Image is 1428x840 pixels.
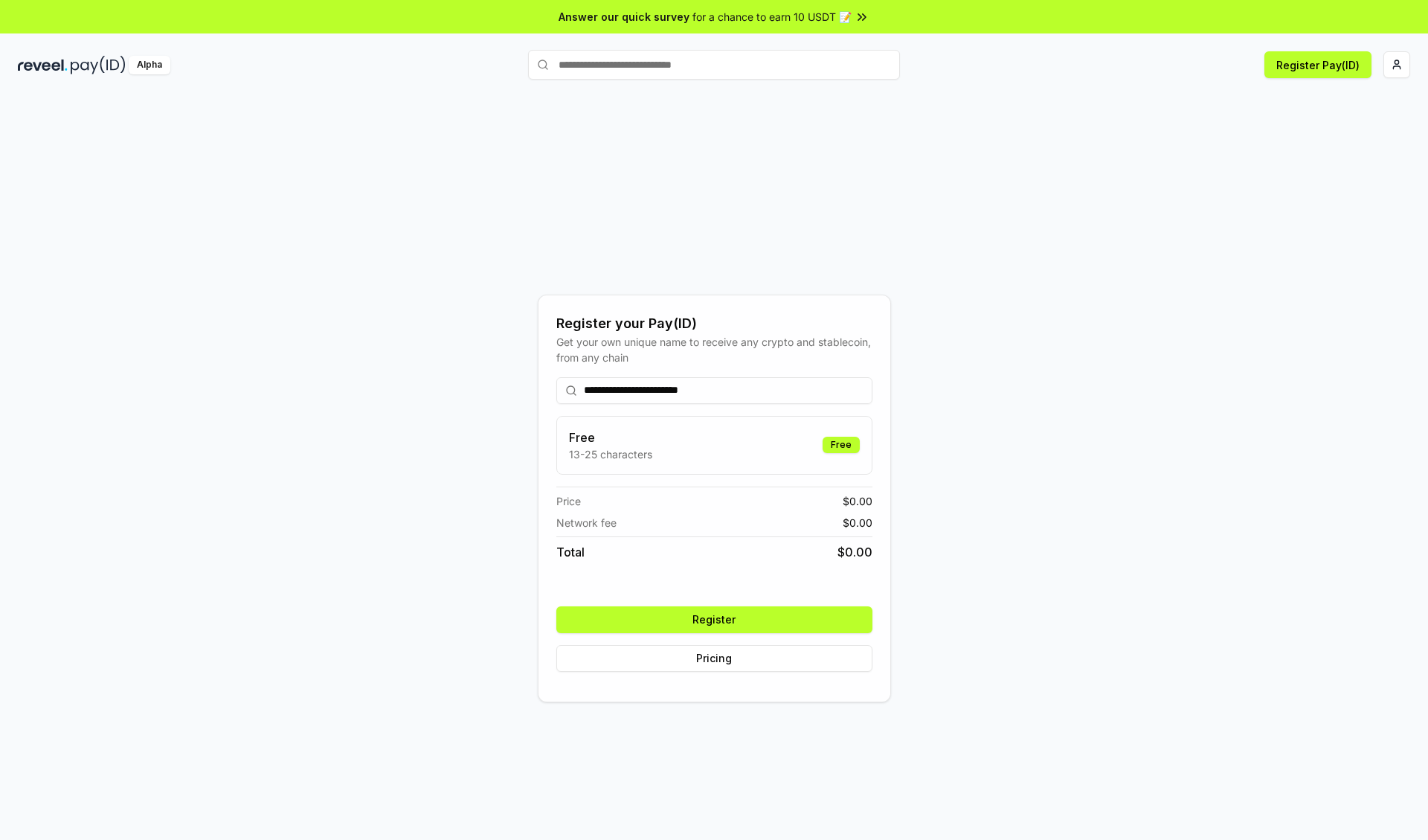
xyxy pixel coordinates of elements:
[556,606,872,633] button: Register
[692,9,852,25] span: for a chance to earn 10 USDT 📝
[556,493,581,509] span: Price
[569,446,652,462] p: 13-25 characters
[18,56,68,74] img: reveel_dark
[556,334,872,365] div: Get your own unique name to receive any crypto and stablecoin, from any chain
[556,313,872,334] div: Register your Pay(ID)
[569,429,652,446] h3: Free
[556,543,585,561] span: Total
[129,56,170,74] div: Alpha
[556,645,872,672] button: Pricing
[71,56,126,74] img: pay_id
[559,9,689,25] span: Answer our quick survey
[823,437,860,453] div: Free
[556,515,617,530] span: Network fee
[1264,51,1371,78] button: Register Pay(ID)
[843,493,872,509] span: $ 0.00
[837,543,872,561] span: $ 0.00
[843,515,872,530] span: $ 0.00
